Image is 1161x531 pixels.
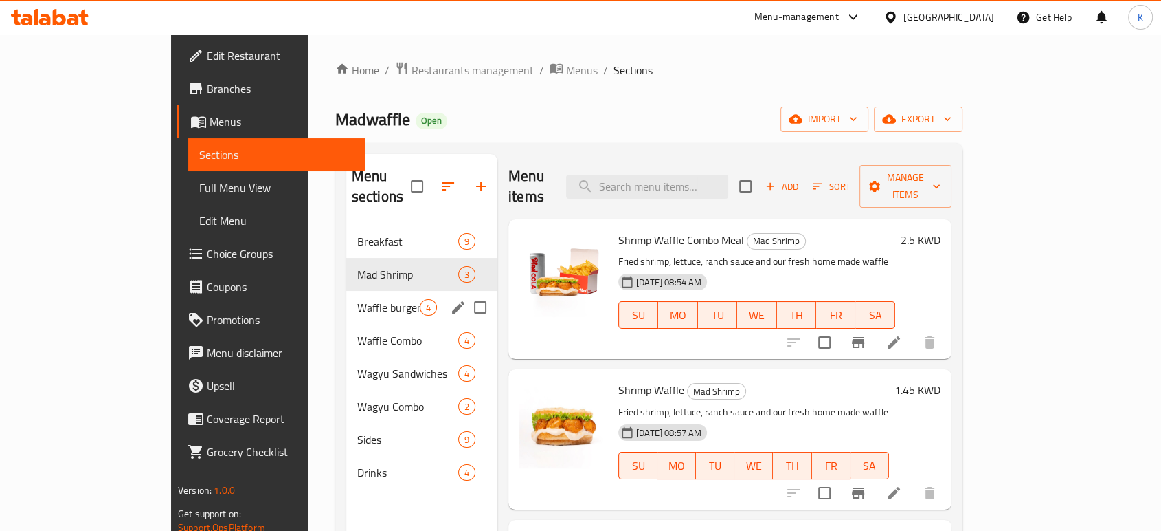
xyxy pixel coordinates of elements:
[804,176,859,197] span: Sort items
[657,452,696,479] button: MO
[613,62,653,78] span: Sections
[624,456,652,476] span: SU
[894,380,940,400] h6: 1.45 KWD
[207,47,354,64] span: Edit Restaurant
[459,367,475,380] span: 4
[199,213,354,229] span: Edit Menu
[618,452,657,479] button: SU
[335,61,962,79] nav: breadcrumb
[458,332,475,349] div: items
[207,444,354,460] span: Grocery Checklist
[773,452,811,479] button: TH
[357,398,458,415] span: Wagyu Combo
[458,398,475,415] div: items
[822,305,850,325] span: FR
[631,426,707,440] span: [DATE] 08:57 AM
[519,380,607,468] img: Shrimp Waffle
[747,233,805,249] span: Mad Shrimp
[177,237,365,270] a: Choice Groups
[760,176,804,197] span: Add item
[696,452,734,479] button: TU
[412,62,534,78] span: Restaurants management
[688,384,745,400] span: Mad Shrimp
[809,176,854,197] button: Sort
[1138,10,1143,25] span: K
[385,62,390,78] li: /
[357,431,458,448] span: Sides
[782,305,811,325] span: TH
[740,456,767,476] span: WE
[743,305,771,325] span: WE
[459,466,475,479] span: 4
[420,301,436,314] span: 4
[346,357,497,390] div: Wagyu Sandwiches4
[874,107,962,132] button: export
[459,268,475,281] span: 3
[357,365,458,382] span: Wagyu Sandwiches
[813,179,850,195] span: Sort
[550,61,598,79] a: Menus
[458,233,475,250] div: items
[459,400,475,413] span: 2
[856,456,883,476] span: SA
[207,345,354,361] span: Menu disclaimer
[177,105,365,138] a: Menus
[618,404,889,421] p: Fried shrimp, lettuce, ranch sauce and our fresh home made waffle
[885,111,951,128] span: export
[618,301,658,329] button: SU
[177,402,365,435] a: Coverage Report
[664,305,692,325] span: MO
[188,204,365,237] a: Edit Menu
[395,61,534,79] a: Restaurants management
[777,301,816,329] button: TH
[701,456,729,476] span: TU
[458,431,475,448] div: items
[913,477,946,510] button: delete
[812,452,850,479] button: FR
[357,299,420,316] span: Waffle burger
[416,113,447,129] div: Open
[886,334,902,351] a: Edit menu item
[687,383,746,400] div: Mad Shrimp
[357,233,458,250] span: Breakfast
[416,115,447,127] span: Open
[618,253,895,270] p: Fried shrimp, lettuce, ranch sauce and our fresh home made waffle
[207,378,354,394] span: Upsell
[357,464,458,481] span: Drinks
[731,172,760,201] span: Select section
[703,305,732,325] span: TU
[658,301,697,329] button: MO
[177,39,365,72] a: Edit Restaurant
[459,433,475,446] span: 9
[754,9,839,25] div: Menu-management
[188,171,365,204] a: Full Menu View
[459,235,475,248] span: 9
[188,138,365,171] a: Sections
[346,225,497,258] div: Breakfast9
[810,328,839,357] span: Select to update
[861,305,889,325] span: SA
[618,380,684,400] span: Shrimp Waffle
[346,423,497,456] div: Sides9
[698,301,737,329] button: TU
[199,180,354,196] span: Full Menu View
[913,326,946,359] button: delete
[566,62,598,78] span: Menus
[903,10,994,25] div: [GEOGRAPHIC_DATA]
[346,291,497,324] div: Waffle burger4edit
[458,266,475,283] div: items
[207,411,354,427] span: Coverage Report
[886,485,902,501] a: Edit menu item
[618,230,744,250] span: Shrimp Waffle Combo Meal
[842,326,875,359] button: Branch-specific-item
[357,266,458,283] span: Mad Shrimp
[459,334,475,347] span: 4
[901,230,940,250] h6: 2.5 KWD
[448,297,469,318] button: edit
[207,80,354,97] span: Branches
[603,62,608,78] li: /
[747,233,806,250] div: Mad Shrimp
